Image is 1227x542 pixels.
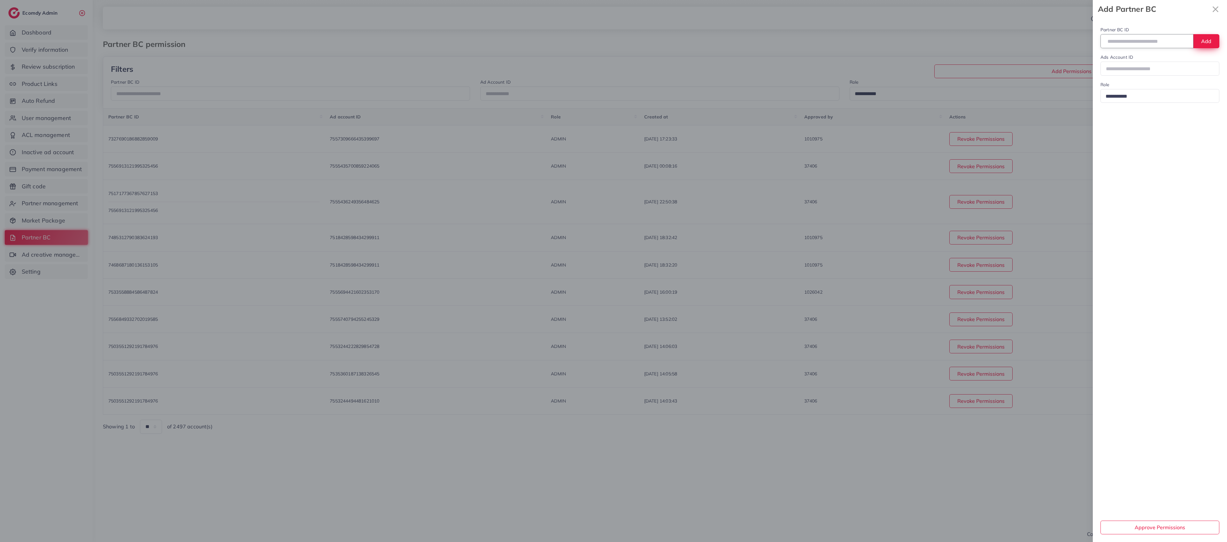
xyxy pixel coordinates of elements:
[1100,89,1219,103] div: Search for option
[1135,524,1185,531] span: Approve Permissions
[1098,4,1209,15] strong: Add Partner BC
[1209,3,1222,16] button: Close
[1100,521,1219,534] button: Approve Permissions
[1103,91,1211,101] input: Search for option
[1100,81,1109,88] label: Role
[1100,26,1129,33] label: Partner BC ID
[1100,54,1133,60] label: Ads Account ID
[1209,3,1222,16] svg: x
[1193,34,1219,48] button: Add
